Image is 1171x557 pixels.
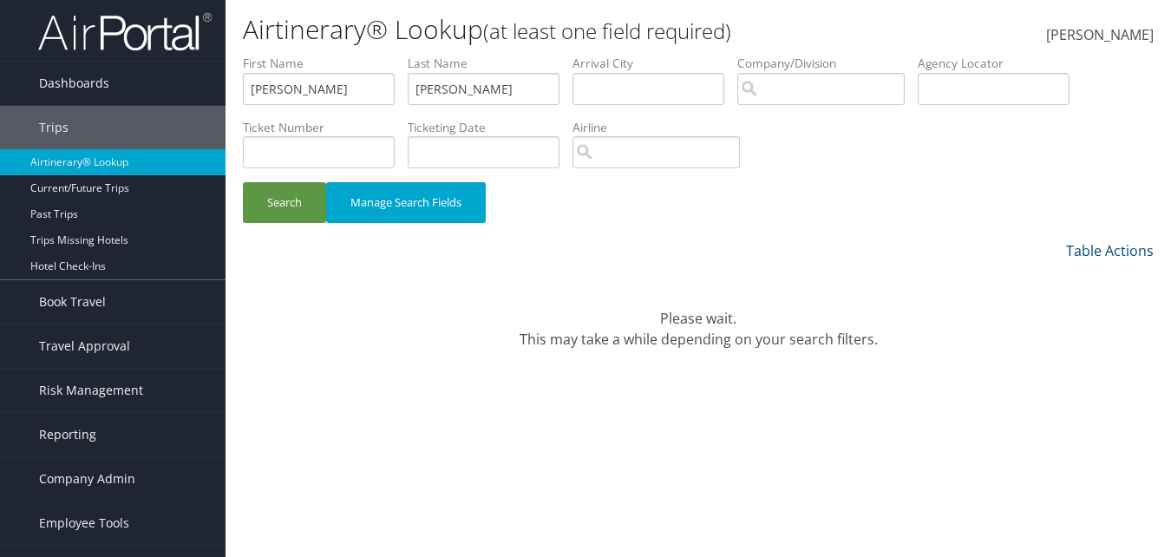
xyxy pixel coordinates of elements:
button: Search [243,182,326,223]
small: (at least one field required) [483,16,731,45]
label: Arrival City [572,55,737,72]
span: Reporting [39,413,96,456]
div: Please wait. This may take a while depending on your search filters. [243,287,1154,350]
a: [PERSON_NAME] [1046,9,1154,62]
button: Manage Search Fields [326,182,486,223]
label: Ticket Number [243,119,408,136]
span: Company Admin [39,457,135,501]
span: Risk Management [39,369,143,412]
span: Book Travel [39,280,106,324]
label: Airline [572,119,753,136]
label: Ticketing Date [408,119,572,136]
span: Travel Approval [39,324,130,368]
span: Trips [39,106,69,149]
a: Table Actions [1066,241,1154,260]
span: Employee Tools [39,501,129,545]
label: Last Name [408,55,572,72]
span: Dashboards [39,62,109,105]
label: Agency Locator [918,55,1083,72]
label: Company/Division [737,55,918,72]
span: [PERSON_NAME] [1046,25,1154,44]
img: airportal-logo.png [38,11,212,52]
h1: Airtinerary® Lookup [243,11,850,48]
label: First Name [243,55,408,72]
